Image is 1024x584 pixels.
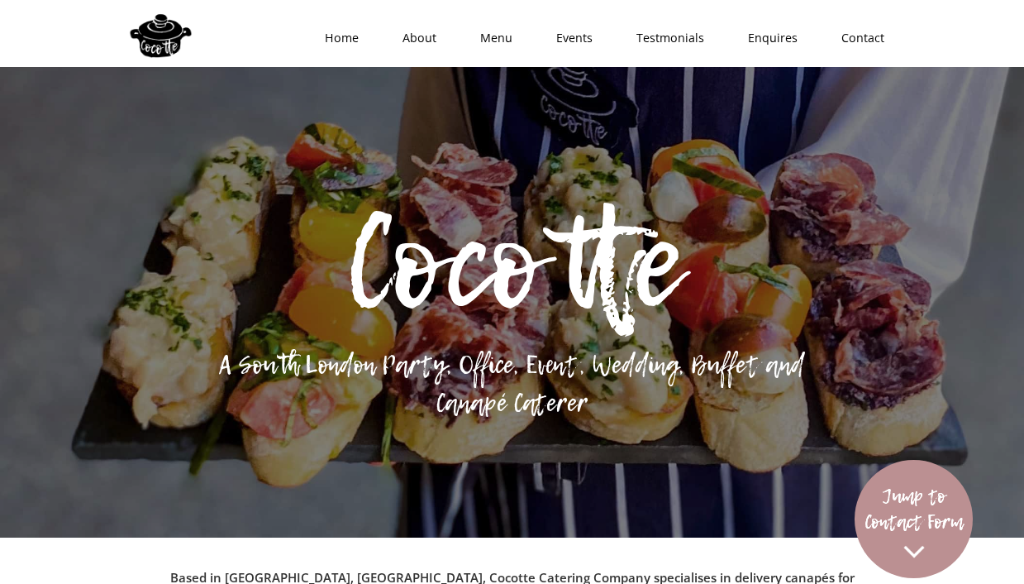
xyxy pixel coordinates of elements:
[814,13,901,63] a: Contact
[453,13,529,63] a: Menu
[721,13,814,63] a: Enquires
[609,13,721,63] a: Testmonials
[375,13,453,63] a: About
[298,13,375,63] a: Home
[529,13,609,63] a: Events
